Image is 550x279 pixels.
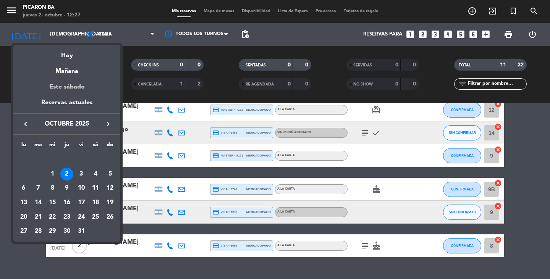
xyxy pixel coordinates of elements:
[17,225,30,238] div: 27
[31,181,45,196] td: 7 de octubre de 2025
[19,119,32,129] button: keyboard_arrow_left
[13,61,120,76] div: Mañana
[17,211,30,224] div: 20
[32,182,45,195] div: 7
[31,140,45,152] th: martes
[60,181,74,196] td: 9 de octubre de 2025
[60,182,73,195] div: 9
[104,119,113,129] i: keyboard_arrow_right
[32,225,45,238] div: 28
[89,168,102,181] div: 4
[13,45,120,61] div: Hoy
[60,224,74,239] td: 30 de octubre de 2025
[75,182,88,195] div: 10
[89,211,102,224] div: 25
[60,195,74,210] td: 16 de octubre de 2025
[16,140,31,152] th: lunes
[32,119,101,129] span: octubre 2025
[89,140,103,152] th: sábado
[74,224,89,239] td: 31 de octubre de 2025
[45,167,60,181] td: 1 de octubre de 2025
[46,182,59,195] div: 8
[45,140,60,152] th: miércoles
[89,167,103,181] td: 4 de octubre de 2025
[74,140,89,152] th: viernes
[31,210,45,224] td: 21 de octubre de 2025
[89,196,102,209] div: 18
[103,140,117,152] th: domingo
[60,225,73,238] div: 30
[32,196,45,209] div: 14
[104,211,116,224] div: 26
[103,210,117,224] td: 26 de octubre de 2025
[74,195,89,210] td: 17 de octubre de 2025
[74,167,89,181] td: 3 de octubre de 2025
[103,181,117,196] td: 12 de octubre de 2025
[16,224,31,239] td: 27 de octubre de 2025
[16,181,31,196] td: 6 de octubre de 2025
[89,182,102,195] div: 11
[89,210,103,224] td: 25 de octubre de 2025
[16,195,31,210] td: 13 de octubre de 2025
[31,224,45,239] td: 28 de octubre de 2025
[75,168,88,181] div: 3
[103,195,117,210] td: 19 de octubre de 2025
[17,182,30,195] div: 6
[13,76,120,98] div: Este sábado
[103,167,117,181] td: 5 de octubre de 2025
[13,98,120,113] div: Reservas actuales
[16,210,31,224] td: 20 de octubre de 2025
[101,119,115,129] button: keyboard_arrow_right
[104,182,116,195] div: 12
[16,152,117,167] td: OCT.
[32,211,45,224] div: 21
[60,140,74,152] th: jueves
[46,225,59,238] div: 29
[89,181,103,196] td: 11 de octubre de 2025
[75,196,88,209] div: 17
[60,210,74,224] td: 23 de octubre de 2025
[75,211,88,224] div: 24
[45,210,60,224] td: 22 de octubre de 2025
[46,211,59,224] div: 22
[104,168,116,181] div: 5
[60,167,74,181] td: 2 de octubre de 2025
[75,225,88,238] div: 31
[74,181,89,196] td: 10 de octubre de 2025
[46,168,59,181] div: 1
[89,195,103,210] td: 18 de octubre de 2025
[45,195,60,210] td: 15 de octubre de 2025
[104,196,116,209] div: 19
[46,196,59,209] div: 15
[60,211,73,224] div: 23
[21,119,30,129] i: keyboard_arrow_left
[60,168,73,181] div: 2
[17,196,30,209] div: 13
[31,195,45,210] td: 14 de octubre de 2025
[45,181,60,196] td: 8 de octubre de 2025
[74,210,89,224] td: 24 de octubre de 2025
[45,224,60,239] td: 29 de octubre de 2025
[60,196,73,209] div: 16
